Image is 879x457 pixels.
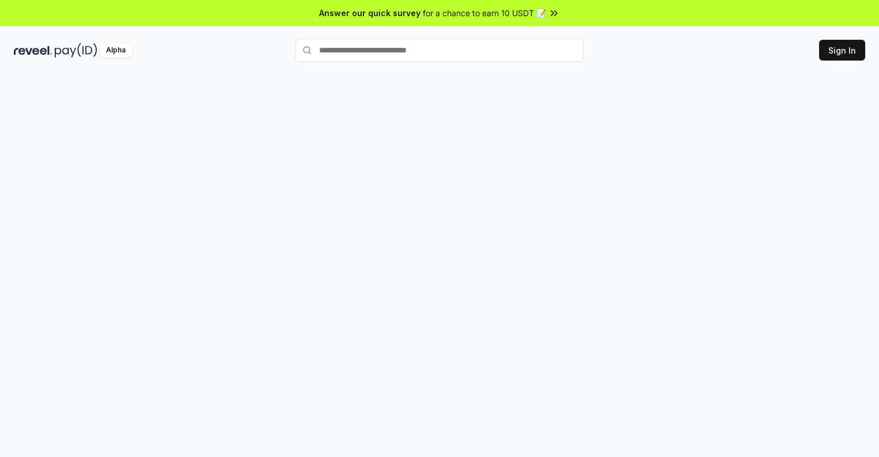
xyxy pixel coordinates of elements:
[423,7,546,19] span: for a chance to earn 10 USDT 📝
[819,40,865,61] button: Sign In
[319,7,420,19] span: Answer our quick survey
[14,43,52,58] img: reveel_dark
[100,43,132,58] div: Alpha
[55,43,97,58] img: pay_id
